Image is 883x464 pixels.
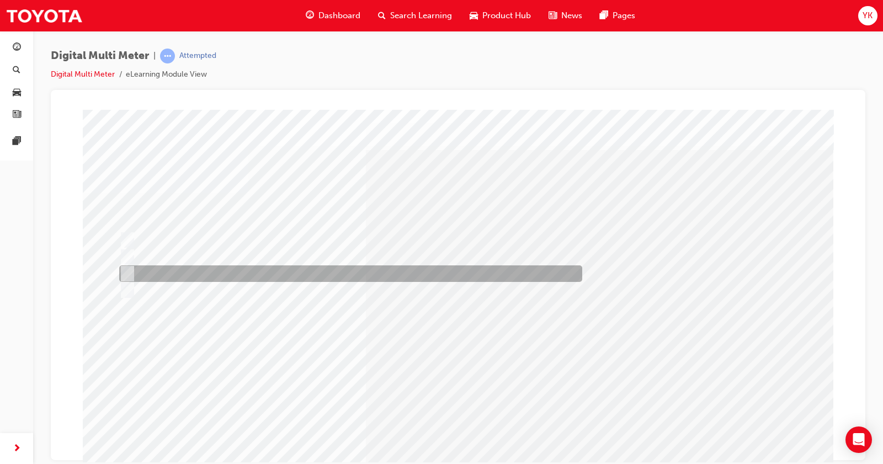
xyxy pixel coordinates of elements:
span: News [561,9,582,22]
a: guage-iconDashboard [297,4,369,27]
span: Pages [613,9,635,22]
span: pages-icon [13,137,21,147]
span: news-icon [13,110,21,120]
span: car-icon [470,9,478,23]
span: learningRecordVerb_ATTEMPT-icon [160,49,175,63]
span: Digital Multi Meter [51,50,149,62]
span: next-icon [13,442,21,456]
span: Search Learning [390,9,452,22]
span: car-icon [13,88,21,98]
a: Digital Multi Meter [51,70,115,79]
span: search-icon [378,9,386,23]
img: Trak [6,3,83,28]
a: pages-iconPages [591,4,644,27]
a: news-iconNews [540,4,591,27]
span: guage-icon [306,9,314,23]
div: Open Intercom Messenger [845,426,872,453]
span: Product Hub [482,9,531,22]
span: guage-icon [13,43,21,53]
a: car-iconProduct Hub [461,4,540,27]
span: YK [863,9,873,22]
span: | [153,50,156,62]
a: search-iconSearch Learning [369,4,461,27]
span: pages-icon [600,9,608,23]
span: search-icon [13,66,20,76]
span: Dashboard [318,9,360,22]
button: YK [858,6,877,25]
li: eLearning Module View [126,68,207,81]
div: Attempted [179,51,216,61]
span: news-icon [549,9,557,23]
